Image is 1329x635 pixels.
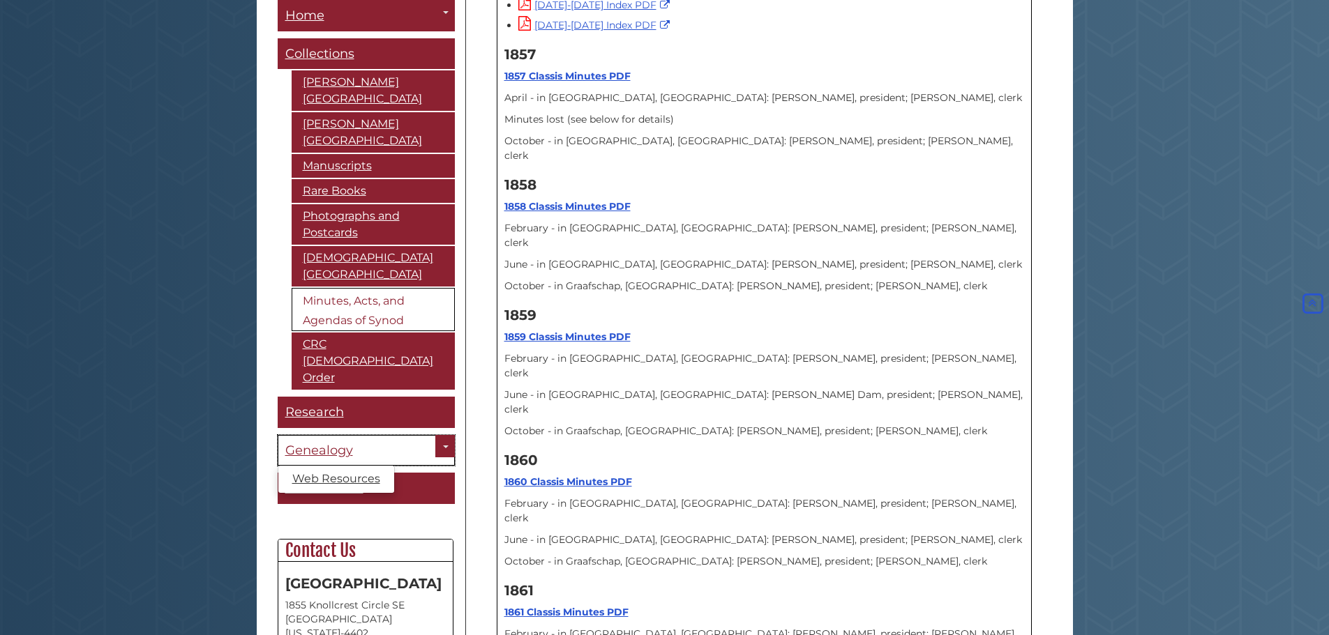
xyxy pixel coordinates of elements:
[278,38,455,70] a: Collections
[504,424,1024,438] p: October - in Graafschap, [GEOGRAPHIC_DATA]: [PERSON_NAME], president; [PERSON_NAME], clerk
[504,221,1024,250] p: February - in [GEOGRAPHIC_DATA], [GEOGRAPHIC_DATA]: [PERSON_NAME], president; [PERSON_NAME], clerk
[504,112,1024,127] p: Minutes lost (see below for details)
[504,582,534,599] strong: 1861
[285,46,354,61] span: Collections
[1300,298,1326,310] a: Back to Top
[285,575,442,592] strong: [GEOGRAPHIC_DATA]
[292,332,455,390] a: CRC [DEMOGRAPHIC_DATA] Order
[292,112,455,153] a: [PERSON_NAME][GEOGRAPHIC_DATA]
[504,475,632,488] a: 1860 Classis Minutes PDF
[504,279,1024,293] p: October - in Graafschap, [GEOGRAPHIC_DATA]: [PERSON_NAME], president; [PERSON_NAME], clerk
[278,397,455,428] a: Research
[504,307,536,323] strong: 1859
[504,554,1024,569] p: October - in Graafschap, [GEOGRAPHIC_DATA]: [PERSON_NAME], president; [PERSON_NAME], clerk
[292,288,455,331] a: Minutes, Acts, and Agendas of Synod
[504,330,631,343] a: 1859 Classis Minutes PDF
[504,200,631,213] a: 1858 Classis Minutes PDF
[504,606,629,618] a: 1861 Classis Minutes PDF
[504,176,536,193] strong: 1858
[285,443,353,458] span: Genealogy
[292,204,455,245] a: Photographs and Postcards
[292,154,455,178] a: Manuscripts
[278,435,455,466] a: Genealogy
[278,469,394,489] a: Web Resources
[278,540,453,562] h2: Contact Us
[504,452,538,468] strong: 1860
[504,533,1024,547] p: June - in [GEOGRAPHIC_DATA], [GEOGRAPHIC_DATA]: [PERSON_NAME], president; [PERSON_NAME], clerk
[504,70,631,82] a: 1857 Classis Minutes PDF
[292,70,455,111] a: [PERSON_NAME][GEOGRAPHIC_DATA]
[504,46,536,63] b: 1857
[518,19,673,31] a: [DATE]-[DATE] Index PDF
[504,496,1024,526] p: February - in [GEOGRAPHIC_DATA], [GEOGRAPHIC_DATA]: [PERSON_NAME], president; [PERSON_NAME], clerk
[285,404,344,420] span: Research
[504,388,1024,417] p: June - in [GEOGRAPHIC_DATA], [GEOGRAPHIC_DATA]: [PERSON_NAME] Dam, president; [PERSON_NAME], clerk
[285,8,324,23] span: Home
[292,179,455,203] a: Rare Books
[292,246,455,286] a: [DEMOGRAPHIC_DATA][GEOGRAPHIC_DATA]
[504,257,1024,272] p: June - in [GEOGRAPHIC_DATA], [GEOGRAPHIC_DATA]: [PERSON_NAME], president; [PERSON_NAME], clerk
[504,134,1024,163] p: October - in [GEOGRAPHIC_DATA], [GEOGRAPHIC_DATA]: [PERSON_NAME], president; [PERSON_NAME], clerk
[504,91,1024,105] p: April - in [GEOGRAPHIC_DATA], [GEOGRAPHIC_DATA]: [PERSON_NAME], president; [PERSON_NAME], clerk
[504,351,1024,381] p: February - in [GEOGRAPHIC_DATA], [GEOGRAPHIC_DATA]: [PERSON_NAME], president; [PERSON_NAME], clerk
